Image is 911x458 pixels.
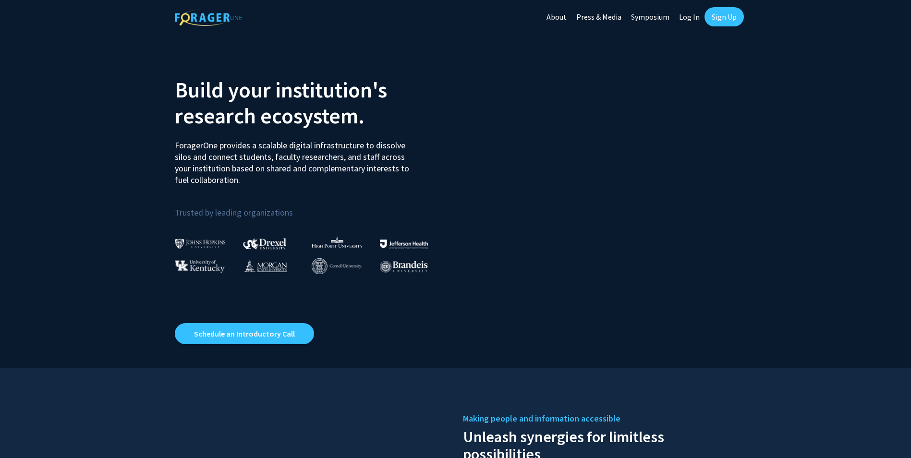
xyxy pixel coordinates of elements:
img: Morgan State University [243,260,287,272]
h5: Making people and information accessible [463,411,737,426]
img: Thomas Jefferson University [380,240,428,249]
a: Opens in a new tab [175,323,314,344]
img: University of Kentucky [175,260,225,273]
img: ForagerOne Logo [175,9,242,26]
h2: Build your institution's research ecosystem. [175,77,449,129]
a: Sign Up [705,7,744,26]
img: Brandeis University [380,261,428,273]
img: Johns Hopkins University [175,239,226,249]
img: Cornell University [312,258,362,274]
p: ForagerOne provides a scalable digital infrastructure to dissolve silos and connect students, fac... [175,133,416,186]
p: Trusted by leading organizations [175,193,449,220]
img: Drexel University [243,238,286,249]
img: High Point University [312,236,363,248]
